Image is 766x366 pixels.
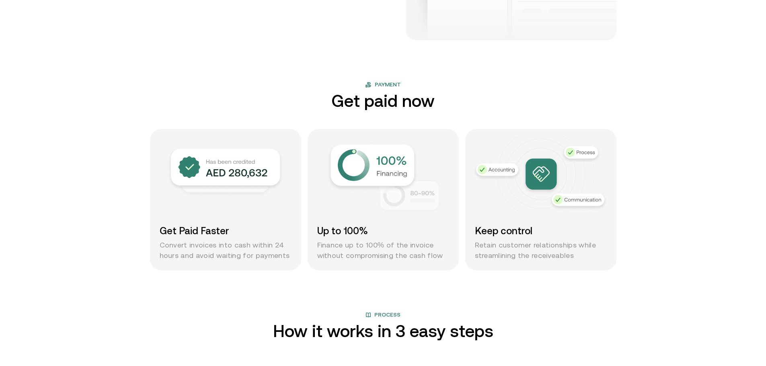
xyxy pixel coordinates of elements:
img: Get paid faster [167,147,284,198]
p: Retain customer relationships while streamlining the receiveables [475,240,607,261]
span: Process [374,311,400,319]
h3: Get Paid Faster [160,224,292,238]
h2: How it works in 3 easy steps [273,322,493,340]
p: Finance up to 100% of the invoice without compromising the cash flow [317,240,449,261]
img: flag [365,82,372,88]
h2: Get paid now [331,92,435,110]
h3: Up to 100% [317,224,449,238]
span: Payment [375,80,401,89]
img: Up to 100% [327,142,443,214]
h3: Keep control [475,224,607,238]
img: Keep control [472,135,609,213]
p: Convert invoices into cash within 24 hours and avoid waiting for payments [160,240,292,261]
img: book [366,312,371,318]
